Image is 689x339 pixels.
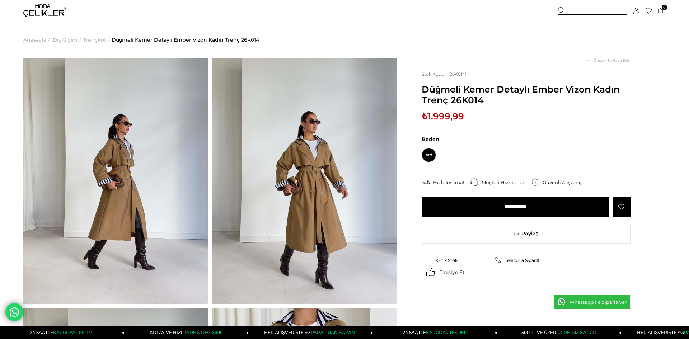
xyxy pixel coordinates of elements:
span: PARA PUAN KAZAN [311,330,355,335]
span: 0 [662,5,667,10]
a: Kritik Stok [425,257,488,263]
span: ÜCRETSİZ KARGO [557,330,596,335]
a: HER ALIŞVERİŞTE %3PARA PUAN KAZAN [249,326,373,339]
img: shipping.png [422,178,430,186]
a: 24 SAATTEKARGOYA TESLİM [373,326,497,339]
span: Tavsiye Et [440,269,465,276]
a: Whatsapp ile Sipariş Ver [554,295,631,309]
span: (26K014) [422,71,467,77]
li: > [23,22,52,58]
span: KARGOYA TESLİM [53,330,92,335]
span: Telefonla Sipariş [505,258,539,263]
span: İADE & DEĞİŞİM! [185,330,221,335]
li: > [53,22,83,58]
span: Beden [422,136,631,142]
a: Dış Giyim [53,22,78,58]
span: Stok Kodu [422,71,448,77]
a: Anasayfa [23,22,46,58]
a: Trençkot [83,22,106,58]
span: Düğmeli Kemer Detaylı Ember Vizon Kadın Trenç 26K014 [422,84,631,105]
img: call-center.png [470,178,478,186]
span: Kritik Stok [435,258,458,263]
a: 0 [658,8,664,14]
a: Telefonla Sipariş [495,257,557,263]
span: KARGOYA TESLİM [426,330,465,335]
img: Ember trenç 26K014 [212,58,397,304]
div: Güvenli Alışveriş [543,179,587,185]
a: 24 SAATTEKARGOYA TESLİM [0,326,125,339]
div: Hızlı Teslimat [433,179,470,185]
a: KOLAY VE HIZLIİADE & DEĞİŞİM! [125,326,249,339]
img: Ember trenç 26K014 [23,58,208,304]
li: > [83,22,112,58]
a: 1500 TL VE ÜZERİÜCRETSİZ KARGO [497,326,622,339]
span: ₺1.999,99 [422,111,464,122]
span: std [422,148,436,162]
img: security.png [531,178,539,186]
div: Müşteri Hizmetleri [482,179,531,185]
a: < < Önceki Sayfaya Dön [587,58,631,63]
a: Düğmeli Kemer Detaylı Ember Vizon Kadın Trenç 26K014 [112,22,259,58]
a: Favorilere Ekle [613,197,631,217]
span: Paylaş [422,224,630,243]
img: logo [23,4,66,17]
